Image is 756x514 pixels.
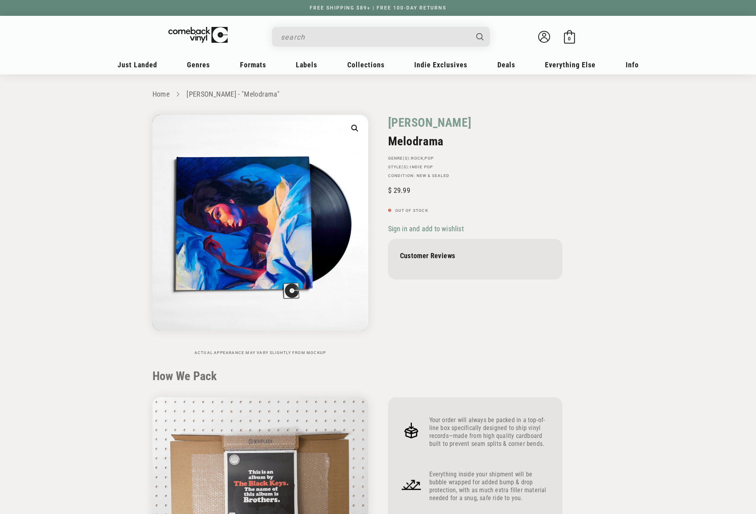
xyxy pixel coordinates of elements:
span: Everything Else [545,61,596,69]
p: Out of stock [388,208,562,213]
p: Actual appearance may vary slightly from mockup [152,350,368,355]
div: Search [272,27,490,47]
h2: Melodrama [388,134,562,148]
p: STYLE(S): [388,165,562,169]
a: Rock [411,156,423,160]
a: Indie Pop [410,165,433,169]
span: $ [388,186,392,194]
a: [PERSON_NAME] - "Melodrama" [187,90,280,98]
p: Everything inside your shipment will be bubble wrapped for added bump & drop protection, with as ... [429,470,550,502]
nav: breadcrumbs [152,89,604,100]
button: Search [469,27,491,47]
h2: How We Pack [152,369,604,383]
img: Frame_4_1.png [400,473,423,496]
button: Sign in and add to wishlist [388,224,466,233]
span: Formats [240,61,266,69]
img: Frame_4.png [400,419,423,442]
p: GENRE(S): , [388,156,562,161]
input: search [281,29,468,45]
media-gallery: Gallery Viewer [152,115,368,355]
span: Deals [497,61,515,69]
p: Condition: New & Sealed [388,173,562,178]
span: 0 [568,36,571,42]
p: Your order will always be packed in a top-of-line box specifically designed to ship vinyl records... [429,416,550,448]
a: Pop [425,156,434,160]
a: Home [152,90,169,98]
a: [PERSON_NAME] [388,115,472,130]
span: Indie Exclusives [414,61,467,69]
a: FREE SHIPPING $89+ | FREE 100-DAY RETURNS [302,5,454,11]
span: Sign in and add to wishlist [388,225,464,233]
span: Genres [187,61,210,69]
span: Labels [296,61,317,69]
p: Customer Reviews [400,251,550,260]
span: Collections [347,61,385,69]
span: Just Landed [118,61,157,69]
span: Info [626,61,639,69]
span: 29.99 [388,186,410,194]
